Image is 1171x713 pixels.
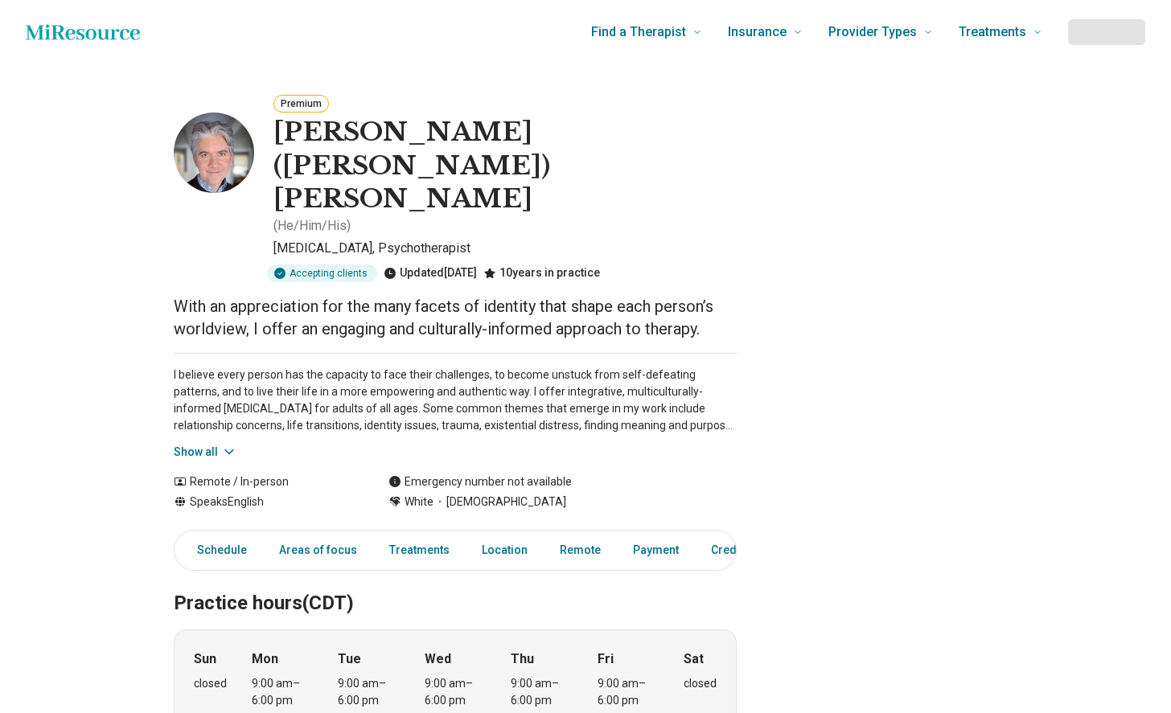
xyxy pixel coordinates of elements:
[194,649,216,669] strong: Sun
[623,534,688,567] a: Payment
[174,551,737,617] h2: Practice hours (CDT)
[483,264,600,282] div: 10 years in practice
[273,239,737,258] p: [MEDICAL_DATA], Psychotherapist
[194,675,227,692] div: closed
[598,675,659,709] div: 9:00 am – 6:00 pm
[684,649,704,669] strong: Sat
[828,21,917,43] span: Provider Types
[252,649,278,669] strong: Mon
[472,534,537,567] a: Location
[273,216,351,236] p: ( He/Him/His )
[550,534,610,567] a: Remote
[267,264,377,282] div: Accepting clients
[174,113,254,193] img: Samuel Macy, Psychologist
[174,473,356,490] div: Remote / In-person
[405,494,433,510] span: White
[273,95,329,113] button: Premium
[425,649,451,669] strong: Wed
[273,116,737,216] h1: [PERSON_NAME] ([PERSON_NAME]) [PERSON_NAME]
[269,534,367,567] a: Areas of focus
[174,494,356,510] div: Speaks English
[178,534,257,567] a: Schedule
[701,534,782,567] a: Credentials
[174,295,737,340] p: With an appreciation for the many facets of identity that shape each person’s worldview, I offer ...
[511,675,573,709] div: 9:00 am – 6:00 pm
[252,675,314,709] div: 9:00 am – 6:00 pm
[684,675,717,692] div: closed
[338,649,361,669] strong: Tue
[511,649,534,669] strong: Thu
[591,21,686,43] span: Find a Therapist
[338,675,400,709] div: 9:00 am – 6:00 pm
[380,534,459,567] a: Treatments
[433,494,566,510] span: [DEMOGRAPHIC_DATA]
[26,16,140,48] a: Home page
[959,21,1026,43] span: Treatments
[174,444,237,461] button: Show all
[384,264,477,282] div: Updated [DATE]
[174,367,737,434] p: I believe every person has the capacity to face their challenges, to become unstuck from self-def...
[598,649,614,669] strong: Fri
[388,473,572,490] div: Emergency number not available
[728,21,787,43] span: Insurance
[425,675,487,709] div: 9:00 am – 6:00 pm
